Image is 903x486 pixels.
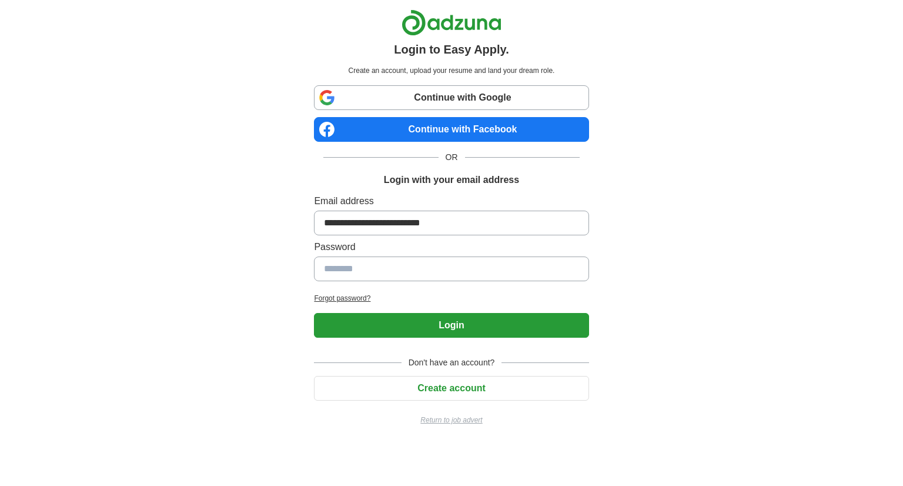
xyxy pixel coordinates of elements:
[402,357,502,369] span: Don't have an account?
[316,65,586,76] p: Create an account, upload your resume and land your dream role.
[314,415,588,425] a: Return to job advert
[314,240,588,254] label: Password
[439,151,465,164] span: OR
[384,173,519,187] h1: Login with your email address
[314,194,588,208] label: Email address
[314,117,588,142] a: Continue with Facebook
[314,85,588,110] a: Continue with Google
[314,313,588,338] button: Login
[314,383,588,393] a: Create account
[402,9,501,36] img: Adzuna logo
[314,293,588,304] a: Forgot password?
[394,41,509,58] h1: Login to Easy Apply.
[314,376,588,401] button: Create account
